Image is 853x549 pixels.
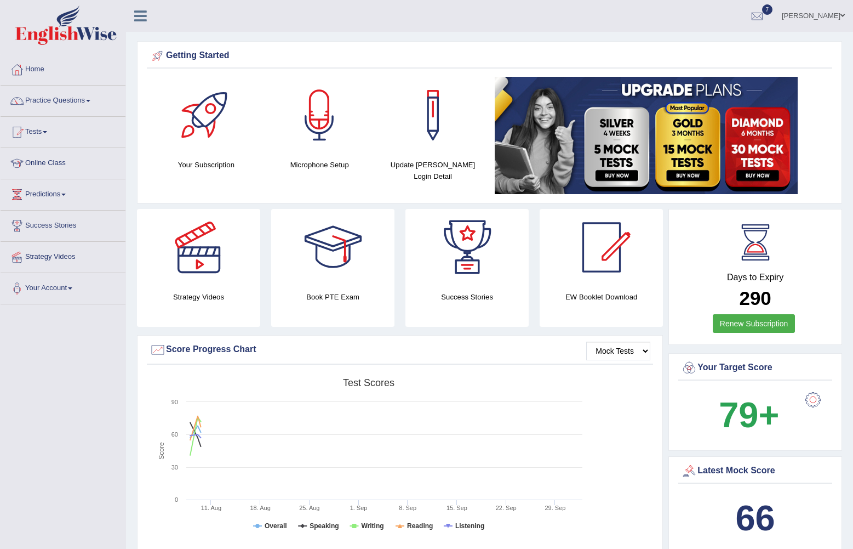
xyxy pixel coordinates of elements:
tspan: Test scores [343,377,394,388]
a: Tests [1,117,125,144]
text: 30 [171,464,178,471]
h4: Update [PERSON_NAME] Login Detail [382,159,484,182]
a: Your Account [1,273,125,301]
h4: Your Subscription [155,159,257,171]
h4: Success Stories [405,291,529,303]
text: 60 [171,431,178,438]
img: small5.jpg [495,77,798,194]
h4: Book PTE Exam [271,291,394,303]
tspan: 8. Sep [399,505,416,511]
b: 290 [739,287,771,309]
a: Home [1,54,125,82]
a: Success Stories [1,211,125,238]
tspan: 11. Aug [201,505,221,511]
tspan: 1. Sep [350,505,368,511]
a: Online Class [1,148,125,176]
div: Your Target Score [681,360,829,376]
a: Predictions [1,179,125,207]
tspan: Speaking [310,522,339,530]
div: Getting Started [150,48,829,64]
a: Renew Subscription [713,314,795,333]
b: 66 [735,498,775,538]
div: Latest Mock Score [681,463,829,479]
tspan: 25. Aug [299,505,319,511]
tspan: 18. Aug [250,505,270,511]
text: 0 [175,496,178,503]
h4: Days to Expiry [681,273,829,282]
h4: Strategy Videos [137,291,260,303]
span: 7 [762,4,773,15]
h4: Microphone Setup [268,159,371,171]
b: 79+ [719,395,779,435]
a: Strategy Videos [1,242,125,269]
tspan: Overall [265,522,287,530]
tspan: 22. Sep [496,505,517,511]
div: Score Progress Chart [150,342,650,358]
a: Practice Questions [1,86,125,113]
tspan: Listening [455,522,484,530]
tspan: 29. Sep [545,505,565,511]
tspan: Score [158,442,165,460]
tspan: 15. Sep [446,505,467,511]
tspan: Reading [407,522,433,530]
text: 90 [171,399,178,405]
tspan: Writing [361,522,383,530]
h4: EW Booklet Download [540,291,663,303]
